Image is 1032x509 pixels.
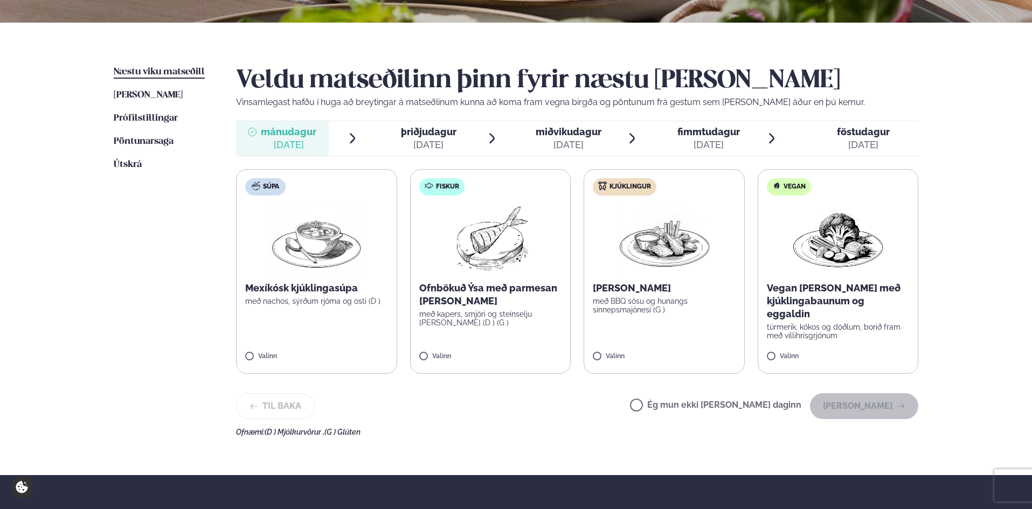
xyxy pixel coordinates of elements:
h2: Veldu matseðilinn þinn fyrir næstu [PERSON_NAME] [236,66,918,96]
div: [DATE] [536,138,601,151]
span: Næstu viku matseðill [114,67,205,76]
img: Fish.png [442,204,538,273]
div: [DATE] [677,138,740,151]
p: Ofnbökuð Ýsa með parmesan [PERSON_NAME] [419,282,562,308]
span: Kjúklingur [609,183,651,191]
span: [PERSON_NAME] [114,90,183,100]
span: miðvikudagur [536,126,601,137]
p: Vinsamlegast hafðu í huga að breytingar á matseðlinum kunna að koma fram vegna birgða og pöntunum... [236,96,918,109]
span: fimmtudagur [677,126,740,137]
img: Vegan.png [791,204,885,273]
button: [PERSON_NAME] [810,393,918,419]
p: túrmerik, kókos og döðlum, borið fram með villihrísgrjónum [767,323,910,340]
p: með nachos, sýrðum rjóma og osti (D ) [245,297,388,305]
span: Vegan [784,183,806,191]
span: Pöntunarsaga [114,137,174,146]
span: (D ) Mjólkurvörur , [265,428,324,436]
a: Prófílstillingar [114,112,178,125]
a: [PERSON_NAME] [114,89,183,102]
button: Til baka [236,393,315,419]
a: Pöntunarsaga [114,135,174,148]
img: Soup.png [269,204,364,273]
span: Útskrá [114,160,142,169]
a: Útskrá [114,158,142,171]
span: mánudagur [261,126,316,137]
p: Vegan [PERSON_NAME] með kjúklingabaunum og eggaldin [767,282,910,320]
span: föstudagur [837,126,890,137]
div: [DATE] [837,138,890,151]
span: (G ) Glúten [324,428,361,436]
p: [PERSON_NAME] [593,282,736,295]
img: chicken.svg [598,182,607,190]
a: Cookie settings [11,476,33,498]
img: Vegan.svg [772,182,781,190]
span: Fiskur [436,183,459,191]
div: Ofnæmi: [236,428,918,436]
a: Næstu viku matseðill [114,66,205,79]
p: Mexíkósk kjúklingasúpa [245,282,388,295]
div: [DATE] [401,138,456,151]
span: þriðjudagur [401,126,456,137]
img: fish.svg [425,182,433,190]
div: [DATE] [261,138,316,151]
p: með BBQ sósu og hunangs sinnepsmajónesi (G ) [593,297,736,314]
span: Súpa [263,183,279,191]
img: Chicken-wings-legs.png [617,204,711,273]
span: Prófílstillingar [114,114,178,123]
img: soup.svg [252,182,260,190]
p: með kapers, smjöri og steinselju [PERSON_NAME] (D ) (G ) [419,310,562,327]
